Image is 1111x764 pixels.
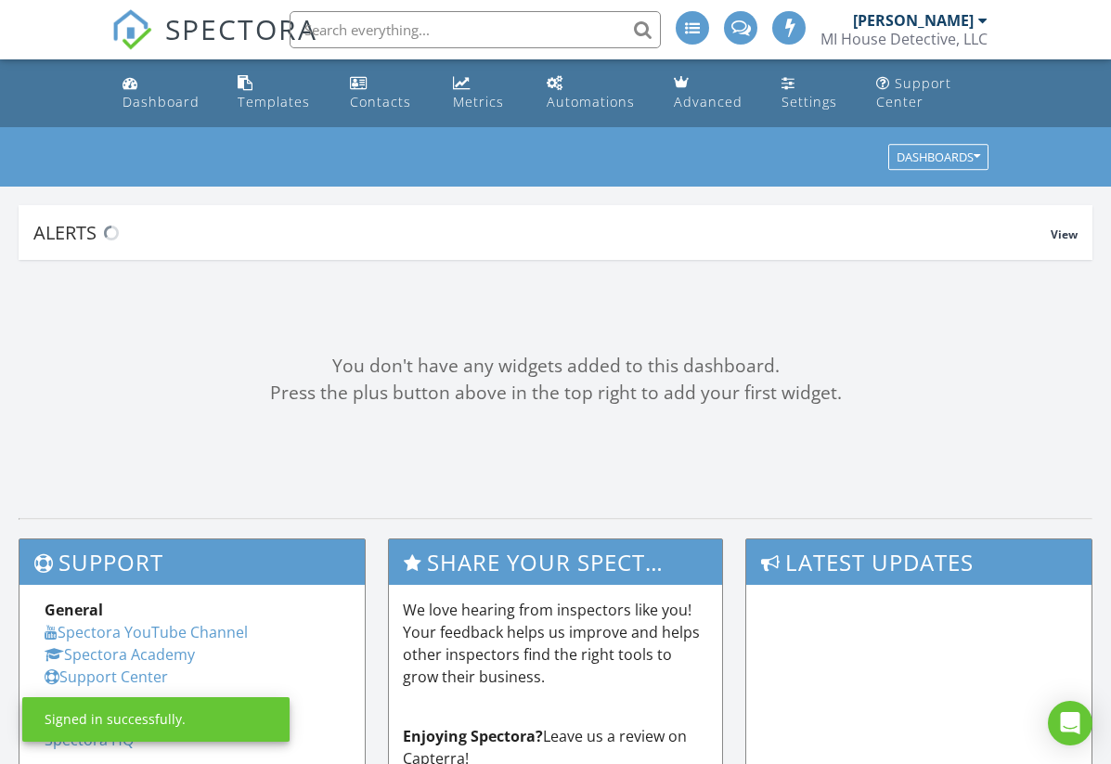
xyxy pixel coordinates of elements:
h3: Share Your Spectora Experience [389,539,723,585]
a: Templates [230,67,327,120]
div: Press the plus button above in the top right to add your first widget. [19,380,1092,407]
div: Open Intercom Messenger [1048,701,1092,745]
a: Dashboard [115,67,216,120]
a: Support Center [45,667,168,687]
a: Metrics [446,67,524,120]
div: Dashboard [123,93,200,110]
div: Templates [238,93,310,110]
div: Support Center [876,74,951,110]
strong: General [45,600,103,620]
a: Spectora Academy [45,644,195,665]
a: Automations (Advanced) [539,67,651,120]
div: Automations [547,93,635,110]
div: Advanced [674,93,743,110]
a: SPECTORA [111,25,317,64]
div: MI House Detective, LLC [820,30,988,48]
button: Dashboards [888,145,988,171]
p: We love hearing from inspectors like you! Your feedback helps us improve and helps other inspecto... [403,599,709,688]
img: The Best Home Inspection Software - Spectora [111,9,152,50]
input: Search everything... [290,11,661,48]
div: Dashboards [897,151,980,164]
span: SPECTORA [165,9,317,48]
div: Metrics [453,93,504,110]
a: Advanced [666,67,759,120]
a: Contacts [342,67,431,120]
a: Spectora YouTube Channel [45,622,248,642]
div: [PERSON_NAME] [853,11,974,30]
h3: Support [19,539,365,585]
div: Settings [782,93,837,110]
div: You don't have any widgets added to this dashboard. [19,353,1092,380]
div: Alerts [33,220,1051,245]
a: Settings [774,67,854,120]
h3: Latest Updates [746,539,1092,585]
div: Signed in successfully. [45,710,186,729]
a: Support Center [869,67,997,120]
span: View [1051,227,1078,242]
strong: Enjoying Spectora? [403,726,543,746]
div: Contacts [350,93,411,110]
